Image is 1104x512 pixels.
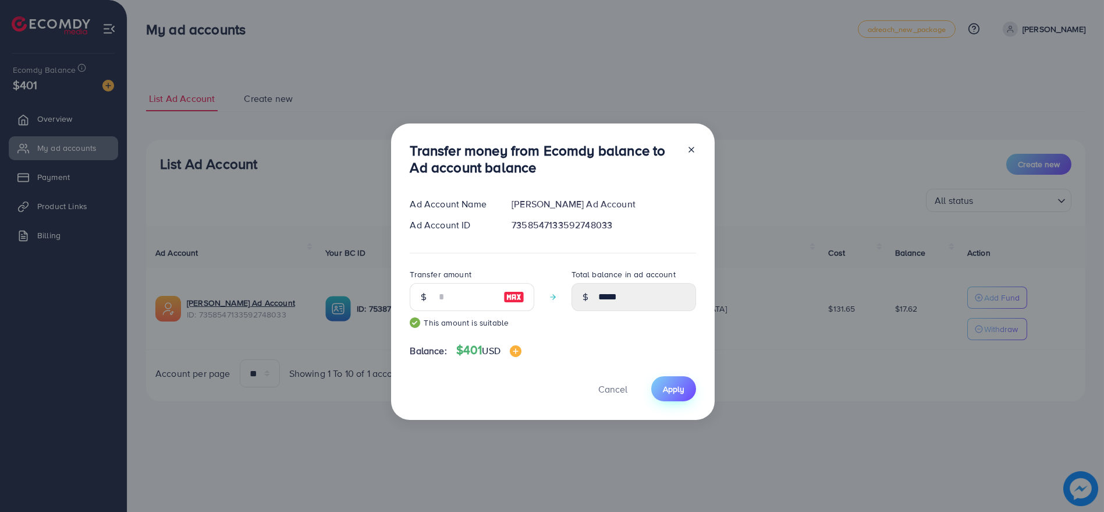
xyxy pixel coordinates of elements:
label: Transfer amount [410,269,471,280]
span: Apply [663,383,684,395]
small: This amount is suitable [410,317,534,329]
span: Balance: [410,344,446,358]
div: [PERSON_NAME] Ad Account [502,197,705,211]
button: Apply [651,376,696,401]
h3: Transfer money from Ecomdy balance to Ad account balance [410,142,677,176]
label: Total balance in ad account [571,269,675,280]
h4: $401 [456,343,521,358]
button: Cancel [584,376,642,401]
div: Ad Account Name [400,197,502,211]
img: image [510,345,521,357]
span: USD [482,344,500,357]
img: guide [410,317,420,328]
div: Ad Account ID [400,218,502,232]
div: 7358547133592748033 [502,218,705,232]
span: Cancel [598,383,627,396]
img: image [503,290,524,304]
